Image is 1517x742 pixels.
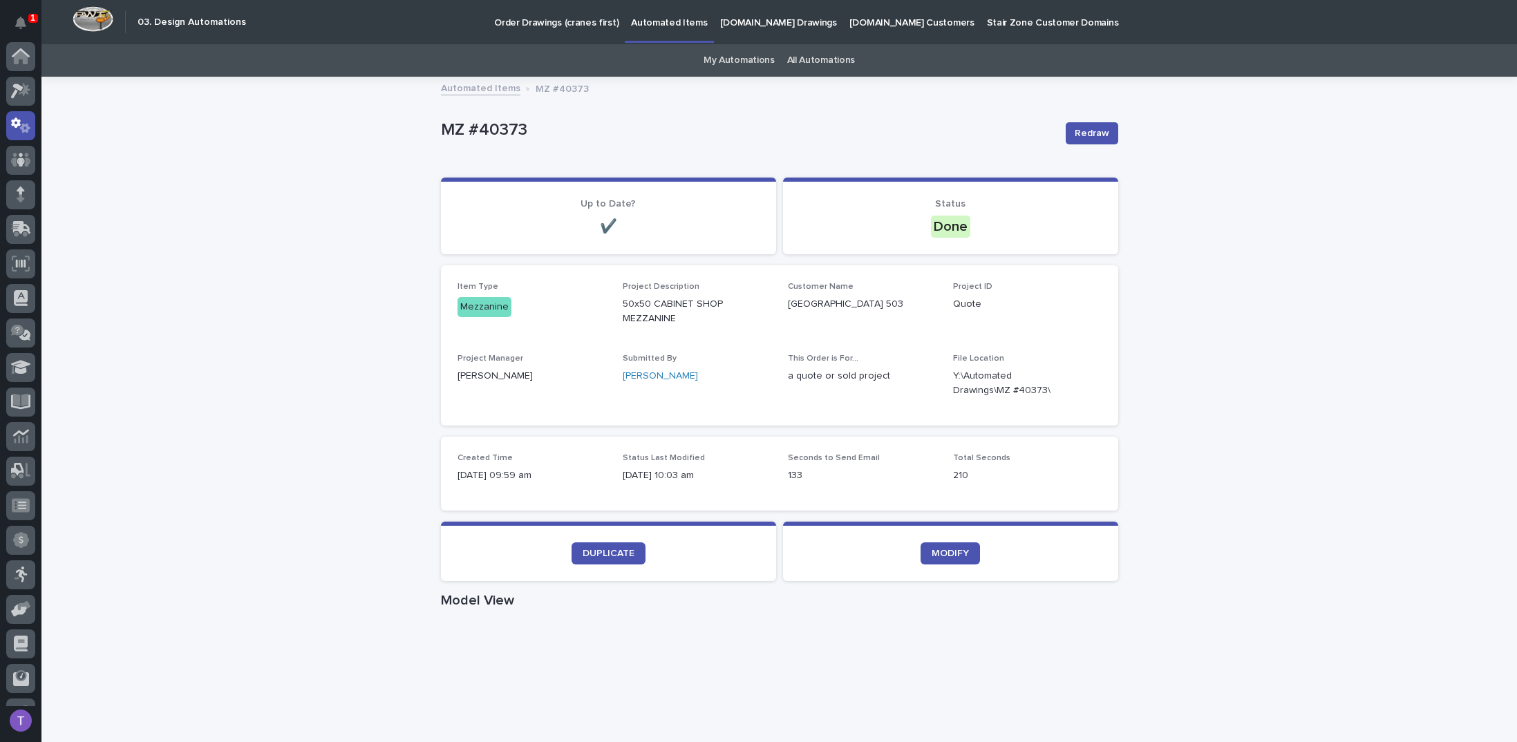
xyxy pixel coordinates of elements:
span: Created Time [458,454,513,462]
span: Redraw [1075,126,1109,140]
span: Project ID [953,283,992,291]
p: ✔️ [458,218,760,235]
p: MZ #40373 [536,80,589,95]
div: Done [931,216,970,238]
a: [PERSON_NAME] [623,369,698,383]
button: users-avatar [6,706,35,735]
a: Automated Items [441,79,520,95]
p: 133 [788,468,936,483]
button: Redraw [1066,122,1118,144]
span: Customer Name [788,283,854,291]
span: Project Manager [458,354,523,363]
span: MODIFY [932,549,969,558]
p: [GEOGRAPHIC_DATA] 503 [788,297,936,312]
p: 1 [30,13,35,23]
p: Quote [953,297,1102,312]
span: Submitted By [623,354,677,363]
p: MZ #40373 [441,120,1055,140]
a: DUPLICATE [572,542,646,564]
span: Item Type [458,283,498,291]
span: DUPLICATE [583,549,634,558]
a: All Automations [787,44,855,77]
div: Notifications1 [17,17,35,39]
p: 210 [953,468,1102,483]
p: 50x50 CABINET SHOP MEZZANINE [623,297,771,326]
a: My Automations [704,44,775,77]
button: Notifications [6,8,35,37]
span: Seconds to Send Email [788,454,880,462]
p: [PERSON_NAME] [458,369,606,383]
span: Status Last Modified [623,454,705,462]
p: [DATE] 09:59 am [458,468,606,483]
span: Status [935,199,965,209]
span: Project Description [623,283,699,291]
: Y:\Automated Drawings\MZ #40373\ [953,369,1068,398]
a: MODIFY [921,542,980,564]
h2: 03. Design Automations [138,17,246,28]
span: This Order is For... [788,354,858,363]
img: Workspace Logo [73,6,113,32]
div: Mezzanine [458,297,511,317]
span: Up to Date? [581,199,636,209]
h1: Model View [441,592,1118,609]
p: [DATE] 10:03 am [623,468,771,483]
span: Total Seconds [953,454,1010,462]
span: File Location [953,354,1004,363]
p: a quote or sold project [788,369,936,383]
